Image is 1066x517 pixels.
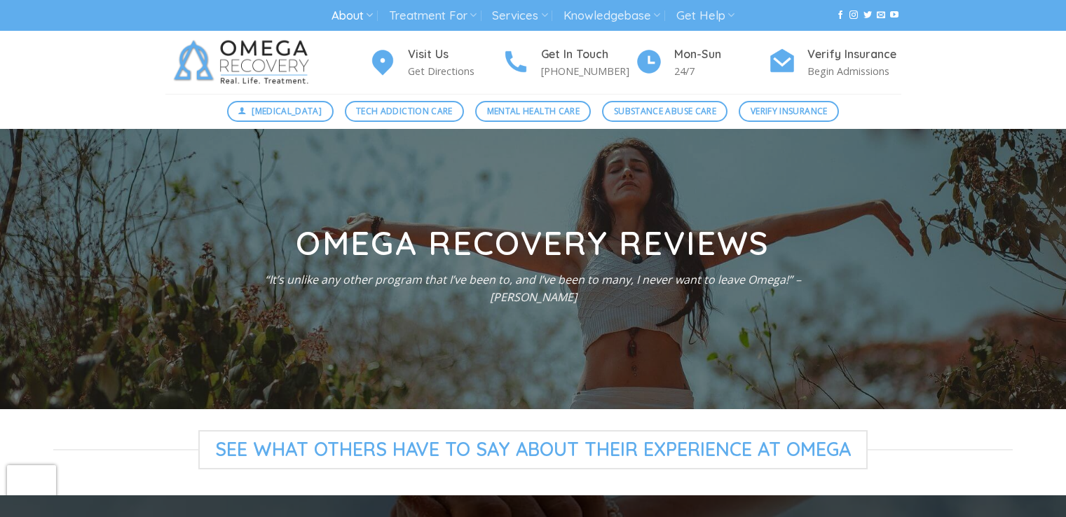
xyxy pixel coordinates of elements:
[807,46,901,64] h4: Verify Insurance
[849,11,858,20] a: Follow on Instagram
[296,223,770,263] strong: Omega Recovery Reviews
[863,11,872,20] a: Follow on Twitter
[408,46,502,64] h4: Visit Us
[332,3,373,29] a: About
[389,3,477,29] a: Treatment For
[674,63,768,79] p: 24/7
[227,101,334,122] a: [MEDICAL_DATA]
[541,63,635,79] p: [PHONE_NUMBER]
[563,3,660,29] a: Knowledgebase
[602,101,727,122] a: Substance Abuse Care
[356,104,453,118] span: Tech Addiction Care
[674,46,768,64] h4: Mon-Sun
[165,31,323,94] img: Omega Recovery
[369,46,502,80] a: Visit Us Get Directions
[502,46,635,80] a: Get In Touch [PHONE_NUMBER]
[487,104,580,118] span: Mental Health Care
[252,104,322,118] span: [MEDICAL_DATA]
[676,3,734,29] a: Get Help
[614,104,716,118] span: Substance Abuse Care
[807,63,901,79] p: Begin Admissions
[541,46,635,64] h4: Get In Touch
[768,46,901,80] a: Verify Insurance Begin Admissions
[492,3,547,29] a: Services
[751,104,828,118] span: Verify Insurance
[739,101,839,122] a: Verify Insurance
[475,101,591,122] a: Mental Health Care
[890,11,898,20] a: Follow on YouTube
[198,430,868,469] span: See what others have to say about their experience at omega
[877,11,885,20] a: Send us an email
[345,101,465,122] a: Tech Addiction Care
[836,11,845,20] a: Follow on Facebook
[408,63,502,79] p: Get Directions
[265,271,801,305] i: “It’s unlike any other program that I’ve been to, and I’ve been to many, I never want to leave Om...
